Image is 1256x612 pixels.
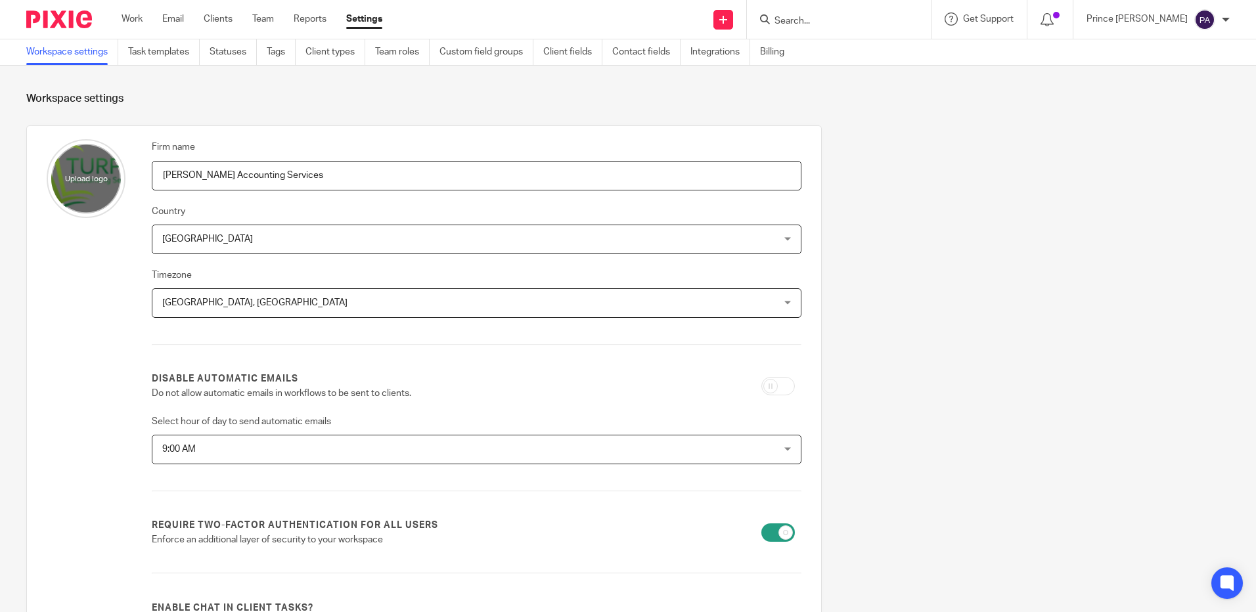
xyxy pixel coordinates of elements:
a: Client fields [543,39,602,65]
a: Settings [346,12,382,26]
label: Disable automatic emails [152,372,298,385]
input: Search [773,16,891,28]
a: Custom field groups [439,39,533,65]
label: Timezone [152,269,192,282]
img: svg%3E [1194,9,1215,30]
a: Clients [204,12,233,26]
a: Integrations [690,39,750,65]
p: Enforce an additional layer of security to your workspace [152,533,578,546]
label: Firm name [152,141,195,154]
a: Contact fields [612,39,681,65]
label: Select hour of day to send automatic emails [152,415,331,428]
a: Team roles [375,39,430,65]
a: Team [252,12,274,26]
p: Do not allow automatic emails in workflows to be sent to clients. [152,387,578,400]
a: Statuses [210,39,257,65]
a: Workspace settings [26,39,118,65]
a: Work [122,12,143,26]
a: Client types [305,39,365,65]
a: Email [162,12,184,26]
a: Tags [267,39,296,65]
input: Name of your firm [152,161,801,190]
label: Require two-factor authentication for all users [152,519,438,532]
a: Task templates [128,39,200,65]
span: Get Support [963,14,1014,24]
a: Reports [294,12,326,26]
a: Billing [760,39,794,65]
span: 9:00 AM [162,445,196,454]
h1: Workspace settings [26,92,1230,106]
p: Prince [PERSON_NAME] [1087,12,1188,26]
label: Country [152,205,185,218]
img: Pixie [26,11,92,28]
span: [GEOGRAPHIC_DATA], [GEOGRAPHIC_DATA] [162,298,348,307]
span: [GEOGRAPHIC_DATA] [162,234,253,244]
